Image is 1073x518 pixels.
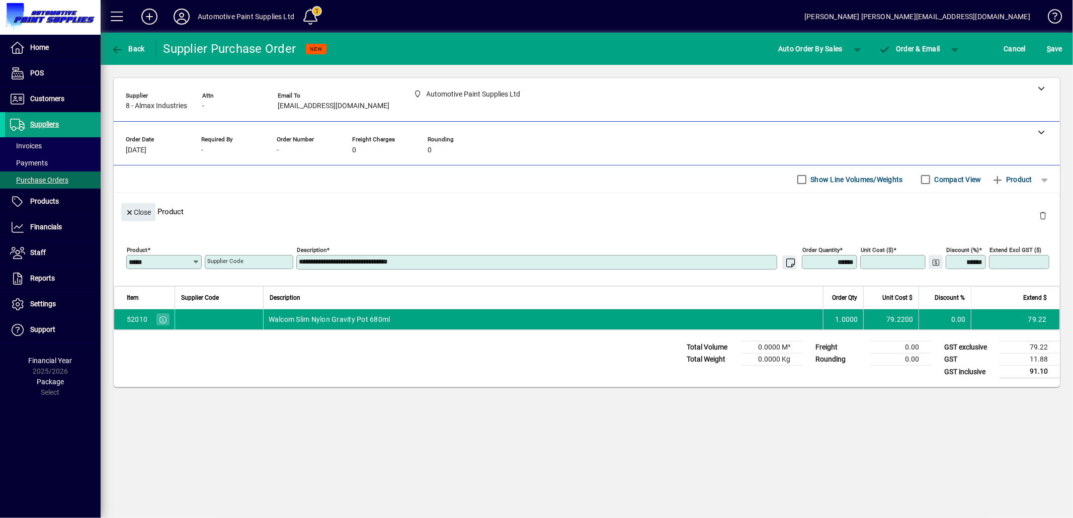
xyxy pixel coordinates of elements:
td: GST [939,354,1000,366]
span: 8 - Almax Industries [126,102,187,110]
a: Home [5,35,101,60]
span: - [201,146,203,154]
td: 1.0000 [823,309,863,329]
span: - [202,102,204,110]
div: Product [114,193,1060,230]
td: 0.00 [919,309,971,329]
span: Purchase Orders [10,176,68,184]
a: Reports [5,266,101,291]
div: [PERSON_NAME] [PERSON_NAME][EMAIL_ADDRESS][DOMAIN_NAME] [804,9,1030,25]
span: Home [30,43,49,51]
button: Change Price Levels [929,255,943,269]
mat-label: Description [297,246,326,253]
span: Discount % [935,292,965,303]
button: Cancel [1002,40,1029,58]
app-page-header-button: Back [101,40,156,58]
span: Payments [10,159,48,167]
mat-label: Extend excl GST ($) [989,246,1041,253]
span: Reports [30,274,55,282]
span: [EMAIL_ADDRESS][DOMAIN_NAME] [278,102,389,110]
button: Order & Email [874,40,945,58]
td: 0.00 [871,354,931,366]
a: Knowledge Base [1040,2,1060,35]
a: Products [5,189,101,214]
a: Staff [5,240,101,266]
a: Payments [5,154,101,171]
td: Total Volume [682,341,742,354]
mat-label: Order Quantity [802,246,840,253]
mat-label: Supplier Code [207,257,243,265]
td: Freight [810,341,871,354]
button: Save [1044,40,1065,58]
span: Staff [30,248,46,256]
span: Supplier Code [181,292,219,303]
span: POS [30,69,44,77]
span: Back [111,45,145,53]
span: Financial Year [29,357,72,365]
td: 0.00 [871,341,931,354]
span: Package [37,378,64,386]
span: Customers [30,95,64,103]
span: Products [30,197,59,205]
span: Extend $ [1023,292,1047,303]
mat-label: Product [127,246,147,253]
td: 79.22 [1000,341,1060,354]
td: 0.0000 Kg [742,354,802,366]
a: POS [5,61,101,86]
span: Settings [30,300,56,308]
td: Rounding [810,354,871,366]
mat-label: Discount (%) [946,246,979,253]
span: S [1047,45,1051,53]
span: Product [992,171,1032,188]
td: 11.88 [1000,354,1060,366]
span: 0 [428,146,432,154]
div: Automotive Paint Supplies Ltd [198,9,294,25]
span: Item [127,292,139,303]
td: GST inclusive [939,366,1000,378]
label: Compact View [933,175,981,185]
td: 79.2200 [863,309,919,329]
span: Close [125,204,151,221]
button: Close [121,203,155,221]
span: ave [1047,41,1062,57]
a: Invoices [5,137,101,154]
a: Financials [5,215,101,240]
button: Auto Order By Sales [773,40,848,58]
a: Settings [5,292,101,317]
app-page-header-button: Delete [1031,211,1055,220]
span: 0 [352,146,356,154]
span: Financials [30,223,62,231]
span: Unit Cost $ [882,292,913,303]
td: 0.0000 M³ [742,341,802,354]
span: Suppliers [30,120,59,128]
button: Add [133,8,166,26]
button: Profile [166,8,198,26]
button: Product [986,170,1037,189]
td: Total Weight [682,354,742,366]
span: Walcom Slim Nylon Gravity Pot 680ml [269,314,390,324]
button: Delete [1031,203,1055,227]
label: Show Line Volumes/Weights [809,175,903,185]
span: Cancel [1004,41,1026,57]
span: Order & Email [879,45,940,53]
td: GST exclusive [939,341,1000,354]
button: Back [109,40,147,58]
a: Purchase Orders [5,171,101,189]
span: Order Qty [832,292,857,303]
span: - [277,146,279,154]
span: Invoices [10,142,42,150]
a: Support [5,317,101,342]
span: [DATE] [126,146,146,154]
span: Support [30,325,55,333]
td: 79.22 [971,309,1059,329]
span: NEW [310,46,322,52]
mat-label: Unit Cost ($) [861,246,893,253]
div: Supplier Purchase Order [163,41,296,57]
a: Customers [5,87,101,112]
div: 52010 [127,314,147,324]
td: 91.10 [1000,366,1060,378]
app-page-header-button: Close [119,207,158,216]
span: Auto Order By Sales [778,41,843,57]
span: Description [270,292,300,303]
